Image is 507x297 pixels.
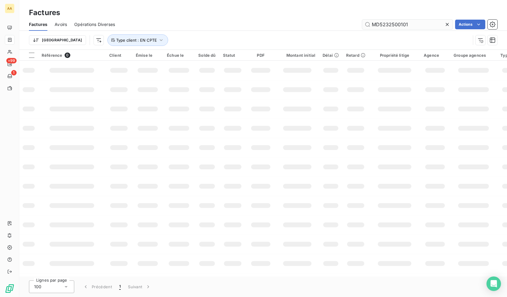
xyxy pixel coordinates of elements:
[346,53,365,58] div: Retard
[11,70,17,75] span: 1
[124,280,155,293] button: Suivant
[455,20,485,29] button: Actions
[250,53,272,58] div: PDF
[65,53,70,58] span: 0
[167,53,191,58] div: Échue le
[116,280,124,293] button: 1
[5,284,14,293] img: Logo LeanPay
[223,53,243,58] div: Statut
[34,284,41,290] span: 100
[55,21,67,27] span: Avoirs
[42,53,62,58] span: Référence
[279,53,315,58] div: Montant initial
[79,280,116,293] button: Précédent
[323,53,339,58] div: Délai
[119,284,121,290] span: 1
[198,53,215,58] div: Solde dû
[109,53,129,58] div: Client
[454,53,493,58] div: Groupe agences
[362,20,453,29] input: Rechercher
[486,276,501,291] div: Open Intercom Messenger
[424,53,446,58] div: Agence
[29,35,86,45] button: [GEOGRAPHIC_DATA]
[373,53,416,58] div: Propriété litige
[107,34,168,46] button: Type client : EN CPTE
[29,21,47,27] span: Factures
[6,58,17,63] span: +99
[5,4,14,13] div: AA
[136,53,160,58] div: Émise le
[74,21,115,27] span: Opérations Diverses
[29,7,60,18] h3: Factures
[116,38,157,43] span: Type client : EN CPTE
